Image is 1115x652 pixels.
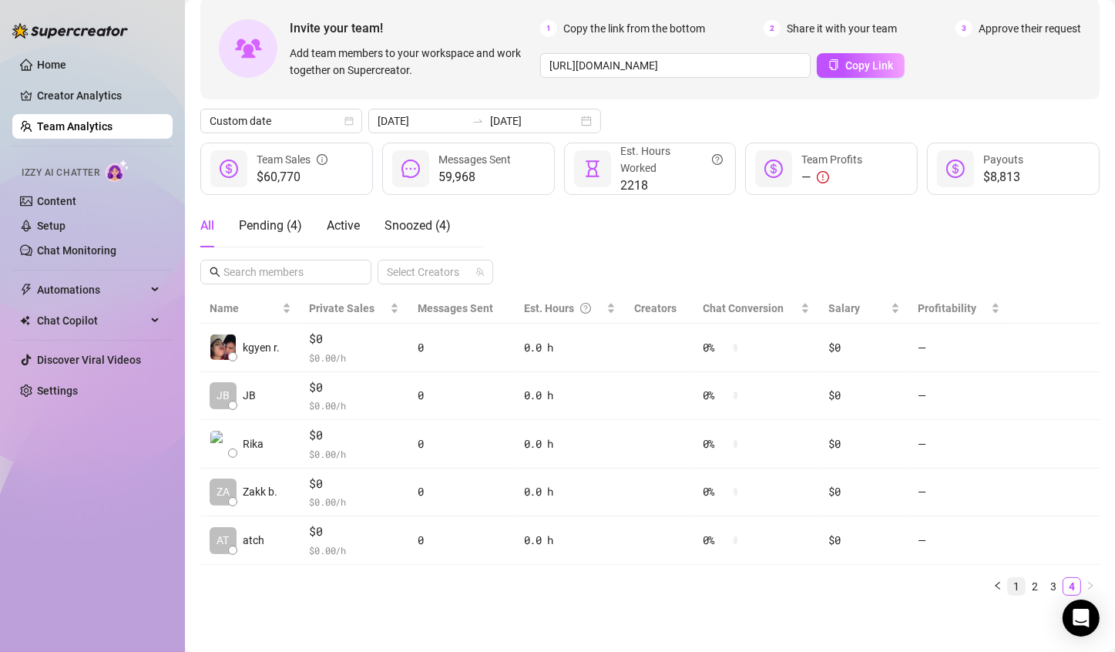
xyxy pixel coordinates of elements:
[418,483,505,500] div: 0
[310,446,400,462] span: $ 0.00 /h
[1045,578,1062,595] a: 3
[1026,577,1044,596] li: 2
[20,315,30,326] img: Chat Copilot
[310,378,400,397] span: $0
[1007,577,1026,596] li: 1
[828,435,900,452] div: $0
[290,18,540,38] span: Invite your team!
[310,398,400,413] span: $ 0.00 /h
[472,115,484,127] span: to
[475,267,485,277] span: team
[524,483,616,500] div: 0.0 h
[37,120,113,133] a: Team Analytics
[524,300,603,317] div: Est. Hours
[418,435,505,452] div: 0
[418,532,505,549] div: 0
[620,143,724,176] div: Est. Hours Worked
[764,160,783,178] span: dollar-circle
[946,160,965,178] span: dollar-circle
[801,153,862,166] span: Team Profits
[703,435,727,452] span: 0 %
[703,339,727,356] span: 0 %
[919,302,977,314] span: Profitability
[310,350,400,365] span: $ 0.00 /h
[20,284,32,296] span: thunderbolt
[524,435,616,452] div: 0.0 h
[524,387,616,404] div: 0.0 h
[310,494,400,509] span: $ 0.00 /h
[310,302,375,314] span: Private Sales
[817,171,829,183] span: exclamation-circle
[210,267,220,277] span: search
[239,217,302,235] div: Pending ( 4 )
[524,532,616,549] div: 0.0 h
[563,20,705,37] span: Copy the link from the bottom
[310,426,400,445] span: $0
[764,20,781,37] span: 2
[703,387,727,404] span: 0 %
[817,53,905,78] button: Copy Link
[955,20,972,37] span: 3
[909,372,1010,421] td: —
[257,168,327,187] span: $60,770
[243,532,264,549] span: atch
[22,166,99,180] span: Izzy AI Chatter
[828,302,860,314] span: Salary
[909,420,1010,469] td: —
[217,532,230,549] span: AT
[200,294,301,324] th: Name
[210,431,236,456] img: Rika
[1008,578,1025,595] a: 1
[438,153,511,166] span: Messages Sent
[909,469,1010,517] td: —
[1063,577,1081,596] li: 4
[37,385,78,397] a: Settings
[12,23,128,39] img: logo-BBDzfeDw.svg
[472,115,484,127] span: swap-right
[310,543,400,558] span: $ 0.00 /h
[37,277,146,302] span: Automations
[1026,578,1043,595] a: 2
[703,532,727,549] span: 0 %
[1063,578,1080,595] a: 4
[243,339,280,356] span: kgyen r.
[106,160,129,182] img: AI Chatter
[909,516,1010,565] td: —
[828,483,900,500] div: $0
[290,45,534,79] span: Add team members to your workspace and work together on Supercreator.
[1063,600,1100,637] div: Open Intercom Messenger
[220,160,238,178] span: dollar-circle
[1081,577,1100,596] li: Next Page
[344,116,354,126] span: calendar
[909,324,1010,372] td: —
[979,20,1081,37] span: Approve their request
[490,113,578,129] input: End date
[37,220,65,232] a: Setup
[310,475,400,493] span: $0
[983,153,1023,166] span: Payouts
[845,59,893,72] span: Copy Link
[310,523,400,541] span: $0
[580,300,591,317] span: question-circle
[257,151,327,168] div: Team Sales
[1044,577,1063,596] li: 3
[989,577,1007,596] button: left
[243,483,277,500] span: Zakk b.
[712,143,723,176] span: question-circle
[401,160,420,178] span: message
[828,387,900,404] div: $0
[620,176,724,195] span: 2218
[243,387,256,404] span: JB
[378,113,465,129] input: Start date
[327,218,360,233] span: Active
[993,581,1002,590] span: left
[625,294,694,324] th: Creators
[210,109,353,133] span: Custom date
[310,330,400,348] span: $0
[703,302,784,314] span: Chat Conversion
[828,59,839,70] span: copy
[1086,581,1095,590] span: right
[37,354,141,366] a: Discover Viral Videos
[37,59,66,71] a: Home
[801,168,862,187] div: —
